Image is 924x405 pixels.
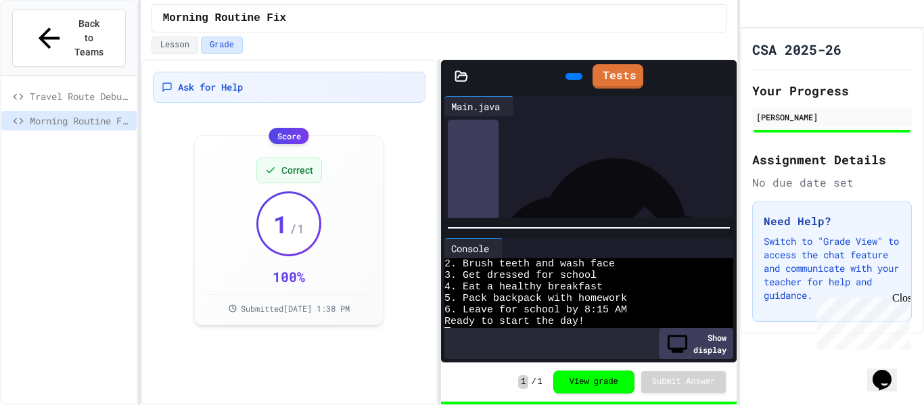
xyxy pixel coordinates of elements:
a: Tests [593,64,643,89]
h3: Need Help? [764,213,900,229]
span: 3. Get dressed for school [444,270,597,281]
iframe: chat widget [812,292,910,350]
span: Correct [281,164,313,177]
button: Lesson [152,37,198,54]
div: History [448,120,499,351]
span: 1 [273,210,288,237]
span: 5. Pack backpack with homework [444,293,627,304]
div: No due date set [752,174,912,191]
span: / [531,377,536,387]
span: Travel Route Debugger [30,89,131,103]
button: Back to Teams [12,9,126,67]
span: Back to Teams [73,17,105,59]
h1: CSA 2025-26 [752,40,841,59]
div: Show display [659,328,733,359]
div: [PERSON_NAME] [756,111,908,123]
span: Ready to start the day! [444,316,584,327]
button: View grade [553,371,634,394]
span: 1 [518,375,528,389]
div: Chat with us now!Close [5,5,93,86]
span: Submit Answer [652,377,716,387]
p: Switch to "Grade View" to access the chat feature and communicate with your teacher for help and ... [764,235,900,302]
div: Main.java [444,96,514,116]
span: Ask for Help [178,80,243,94]
span: 4. Eat a healthy breakfast [444,281,603,293]
span: Morning Routine Fix [163,10,286,26]
iframe: chat widget [867,351,910,391]
h2: Your Progress [752,81,912,100]
span: 6. Leave for school by 8:15 AM [444,304,627,316]
span: Morning Routine Fix [30,114,131,128]
div: Console [444,238,503,258]
div: Main.java [444,99,507,114]
span: Submitted [DATE] 1:38 PM [241,303,350,314]
span: / 1 [290,219,304,238]
button: Submit Answer [641,371,726,393]
div: Score [269,128,309,144]
button: Grade [201,37,243,54]
span: 2. Brush teeth and wash face [444,258,615,270]
span: 1 [538,377,542,387]
div: Console [444,241,496,256]
h2: Assignment Details [752,150,912,169]
div: 100 % [273,267,305,286]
